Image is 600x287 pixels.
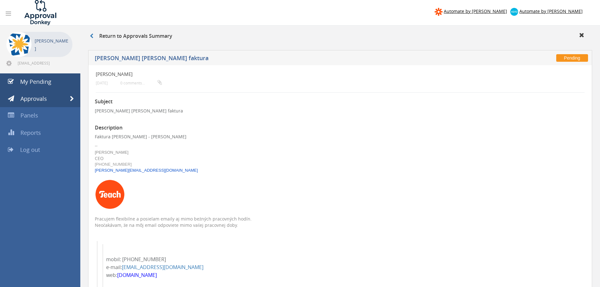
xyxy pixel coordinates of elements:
h4: [PERSON_NAME] [96,72,503,77]
span: Automate by [PERSON_NAME] [519,8,583,14]
div: Faktura [PERSON_NAME] - [PERSON_NAME] [95,134,586,140]
a: [DOMAIN_NAME] [117,272,157,278]
span: Approvals [20,95,47,102]
img: zapier-logomark.png [435,8,443,16]
h5: [PERSON_NAME] [PERSON_NAME] faktura [95,55,439,63]
span: Reports [20,129,41,136]
small: 0 comments... [120,81,162,85]
img: xero-logo.png [510,8,518,16]
font: [PERSON_NAME] [95,150,129,155]
span: Automate by [PERSON_NAME] [444,8,507,14]
h3: Return to Approvals Summary [90,33,172,39]
font: Neočakávam, že na môj email odpoviete mimo vašej pracovnej doby. [95,222,238,228]
span: [EMAIL_ADDRESS][DOMAIN_NAME] [18,60,71,66]
img: AIorK4x0SfpFSGj8NedfJEvwwXnfnLQH_zBGPYxsIGW7-FAmZrX2j10LsE_OqVQOdgdTkFTOprBKd4U [95,179,125,210]
span: Panels [20,112,38,119]
h3: Description [95,125,586,131]
h3: Subject [95,99,586,105]
span: -- [95,143,98,148]
font: CEO [95,155,104,161]
small: [DATE] [96,81,108,85]
span: Pending [556,54,588,62]
a: [EMAIL_ADDRESS][DOMAIN_NAME] [122,264,203,271]
span: [PHONE_NUMBER] [95,162,132,167]
span: Log out [20,146,40,153]
a: [PERSON_NAME][EMAIL_ADDRESS][DOMAIN_NAME] [95,168,198,173]
p: [PERSON_NAME] [35,37,69,53]
span: My Pending [20,78,51,85]
span: mobil: [PHONE_NUMBER] e-mail: web: [106,256,203,278]
p: [PERSON_NAME] [PERSON_NAME] faktura [95,108,586,114]
font: Pracujem flexibilne a posielam emaily aj mimo bežných pracovných hodín. [95,216,252,222]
